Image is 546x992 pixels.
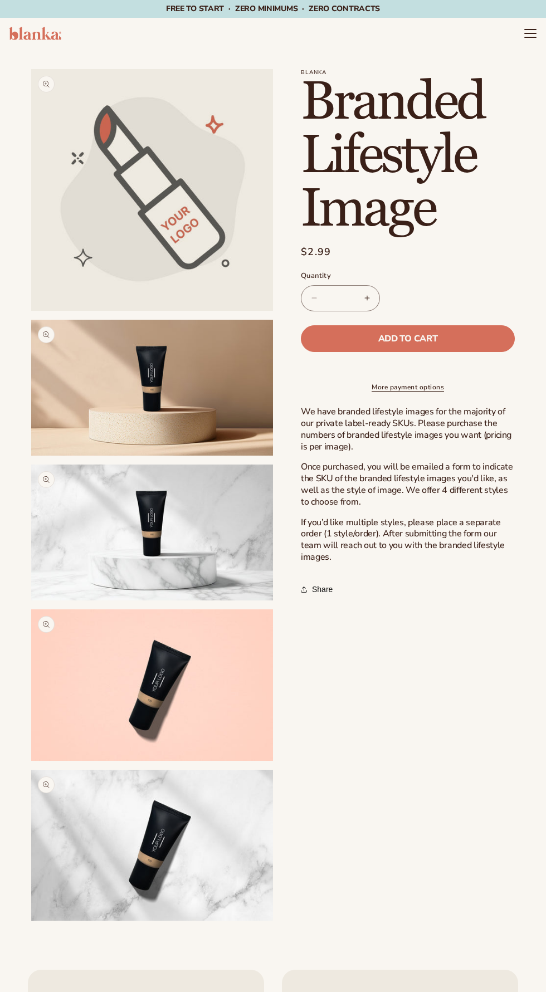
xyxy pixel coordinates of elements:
[301,406,515,452] p: We have branded lifestyle images for the majority of our private label-ready SKUs. Please purchas...
[9,27,61,40] img: logo
[301,461,515,507] p: Once purchased, you will be emailed a form to indicate the SKU of the branded lifestyle images yo...
[524,27,537,40] summary: Menu
[301,69,515,76] p: Blanka
[166,3,380,14] span: Free to start · ZERO minimums · ZERO contracts
[378,334,437,343] span: Add to cart
[301,577,336,602] button: Share
[301,382,515,392] a: More payment options
[301,245,331,260] span: $2.99
[301,76,515,236] h1: Branded Lifestyle Image
[301,517,515,563] p: If you’d like multiple styles, please place a separate order (1 style/order). After submitting th...
[31,69,273,921] media-gallery: Gallery Viewer
[301,271,515,282] label: Quantity
[301,325,515,352] button: Add to cart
